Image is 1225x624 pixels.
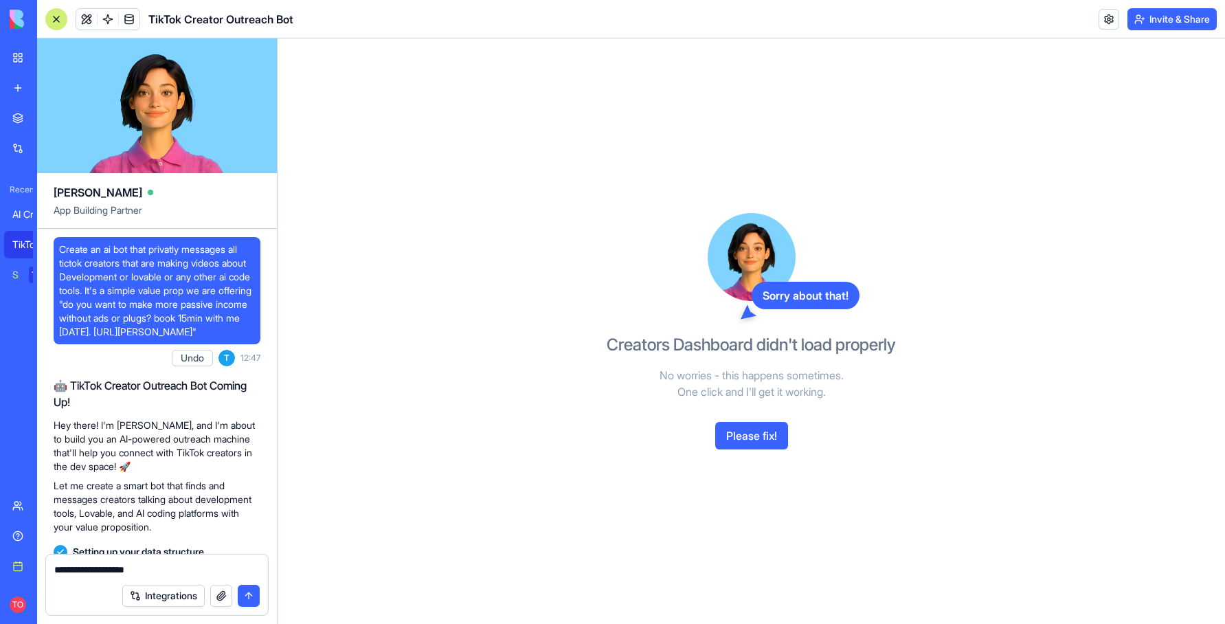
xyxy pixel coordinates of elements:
[715,422,788,449] button: Please fix!
[4,231,59,258] a: TikTok Creator Outreach Bot
[752,282,859,309] div: Sorry about that!
[240,353,260,364] span: 12:47
[54,377,260,410] h2: 🤖 TikTok Creator Outreach Bot Coming Up!
[12,238,51,252] div: TikTok Creator Outreach Bot
[122,585,205,607] button: Integrations
[607,334,896,356] h3: Creators Dashboard didn't load properly
[172,350,213,366] button: Undo
[54,419,260,473] p: Hey there! I'm [PERSON_NAME], and I'm about to build you an AI-powered outreach machine that'll h...
[12,268,19,282] div: Social Media Content Generator
[73,545,204,559] span: Setting up your data structure
[12,208,51,221] div: AI Creator Outreach Hub
[29,267,51,283] div: TRY
[54,184,142,201] span: [PERSON_NAME]
[4,201,59,228] a: AI Creator Outreach Hub
[594,367,910,400] p: No worries - this happens sometimes. One click and I'll get it working.
[54,479,260,534] p: Let me create a smart bot that finds and messages creators talking about development tools, Lovab...
[10,10,95,29] img: logo
[148,11,293,27] h1: TikTok Creator Outreach Bot
[54,203,260,228] span: App Building Partner
[10,597,26,613] span: TO
[4,184,33,195] span: Recent
[218,350,235,366] span: T
[4,261,59,289] a: Social Media Content GeneratorTRY
[59,243,255,339] span: Create an ai bot that privatly messages all tictok creators that are making videos about Developm...
[1127,8,1217,30] button: Invite & Share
